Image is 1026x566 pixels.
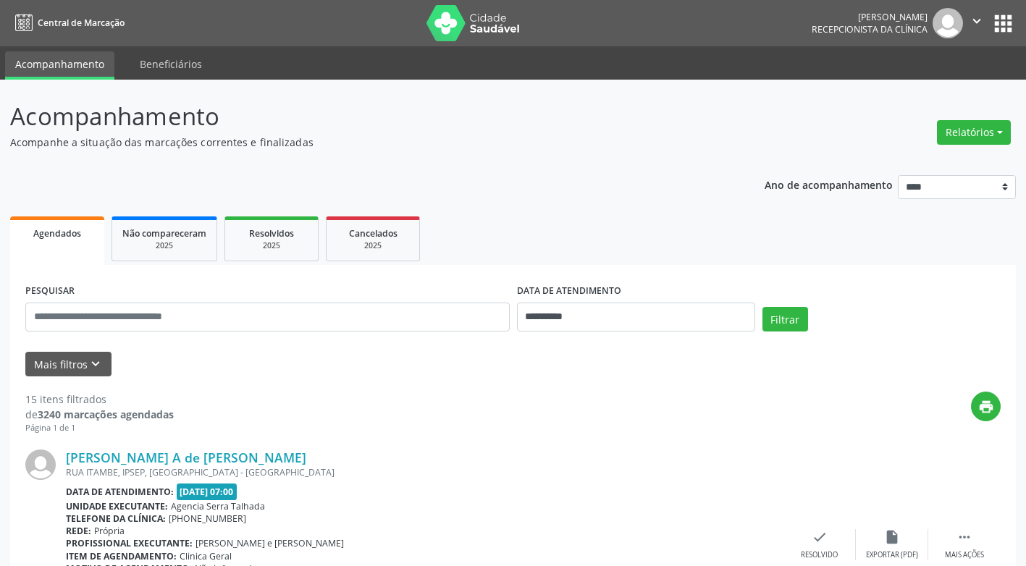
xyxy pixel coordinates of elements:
div: 15 itens filtrados [25,392,174,407]
b: Profissional executante: [66,537,193,549]
label: PESQUISAR [25,280,75,303]
span: Não compareceram [122,227,206,240]
div: Mais ações [945,550,984,560]
label: DATA DE ATENDIMENTO [517,280,621,303]
span: [PHONE_NUMBER] [169,512,246,525]
i: insert_drive_file [884,529,900,545]
i: check [812,529,828,545]
b: Rede: [66,525,91,537]
button: print [971,392,1001,421]
div: Exportar (PDF) [866,550,918,560]
a: [PERSON_NAME] A de [PERSON_NAME] [66,449,306,465]
b: Data de atendimento: [66,486,174,498]
b: Telefone da clínica: [66,512,166,525]
div: 2025 [122,240,206,251]
img: img [25,449,56,480]
div: Resolvido [801,550,838,560]
button: apps [991,11,1016,36]
span: Recepcionista da clínica [812,23,928,35]
span: Central de Marcação [38,17,125,29]
p: Ano de acompanhamento [765,175,893,193]
i:  [969,13,985,29]
img: img [933,8,963,38]
div: Página 1 de 1 [25,422,174,434]
b: Item de agendamento: [66,550,177,562]
i: print [978,399,994,415]
button: Relatórios [937,120,1011,145]
p: Acompanhamento [10,98,714,135]
div: 2025 [235,240,308,251]
i:  [956,529,972,545]
a: Central de Marcação [10,11,125,35]
span: Resolvidos [249,227,294,240]
p: Acompanhe a situação das marcações correntes e finalizadas [10,135,714,150]
b: Unidade executante: [66,500,168,512]
span: Agencia Serra Talhada [171,500,265,512]
span: Própria [94,525,125,537]
div: RUA ITAMBE, IPSEP, [GEOGRAPHIC_DATA] - [GEOGRAPHIC_DATA] [66,466,783,478]
span: [PERSON_NAME] e [PERSON_NAME] [195,537,344,549]
button: Filtrar [762,307,808,331]
div: de [25,407,174,422]
div: 2025 [337,240,409,251]
a: Beneficiários [130,51,212,77]
strong: 3240 marcações agendadas [38,407,174,421]
span: Cancelados [349,227,398,240]
span: Clinica Geral [180,550,232,562]
button:  [963,8,991,38]
div: [PERSON_NAME] [812,11,928,23]
a: Acompanhamento [5,51,114,80]
button: Mais filtroskeyboard_arrow_down [25,352,112,377]
i: keyboard_arrow_down [88,356,104,372]
span: Agendados [33,227,81,240]
span: [DATE] 07:00 [177,483,237,500]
